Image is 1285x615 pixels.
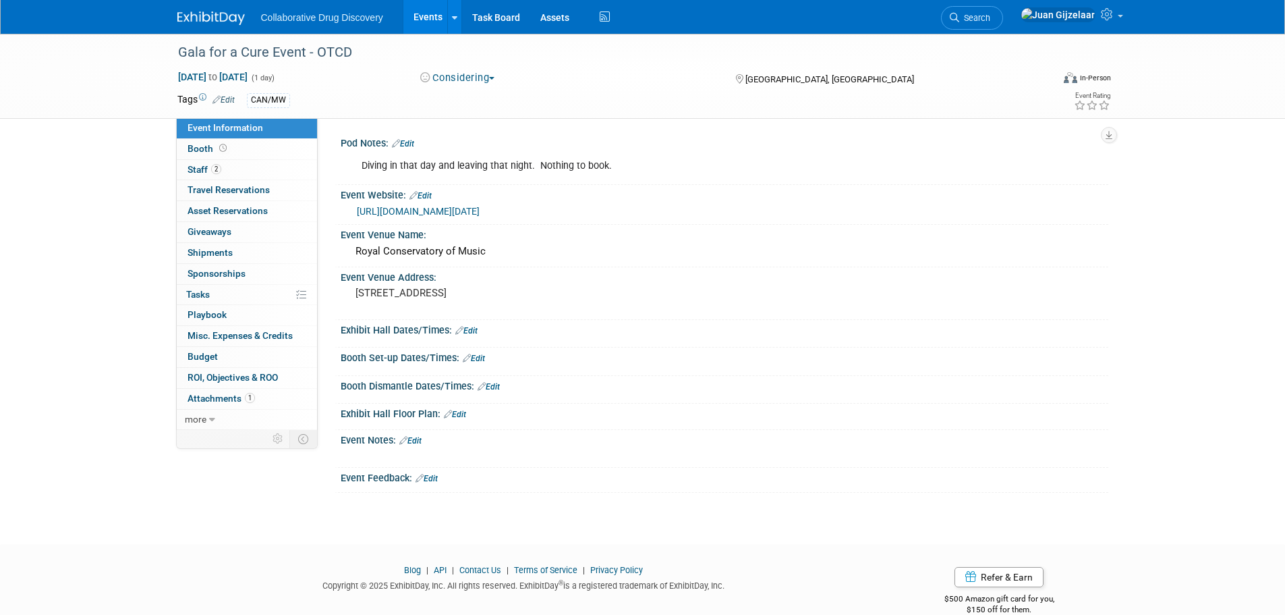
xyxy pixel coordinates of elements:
[188,372,278,383] span: ROI, Objectives & ROO
[212,95,235,105] a: Edit
[188,122,263,133] span: Event Information
[177,264,317,284] a: Sponsorships
[514,565,577,575] a: Terms of Service
[188,330,293,341] span: Misc. Expenses & Credits
[206,72,219,82] span: to
[478,382,500,392] a: Edit
[954,567,1044,587] a: Refer & Earn
[1064,72,1077,83] img: Format-Inperson.png
[289,430,317,448] td: Toggle Event Tabs
[959,13,990,23] span: Search
[463,354,485,363] a: Edit
[341,225,1108,242] div: Event Venue Name:
[404,565,421,575] a: Blog
[177,201,317,221] a: Asset Reservations
[261,12,383,23] span: Collaborative Drug Discovery
[399,436,422,446] a: Edit
[177,305,317,325] a: Playbook
[341,430,1108,448] div: Event Notes:
[266,430,290,448] td: Personalize Event Tab Strip
[245,393,255,403] span: 1
[973,70,1112,90] div: Event Format
[459,565,501,575] a: Contact Us
[188,268,246,279] span: Sponsorships
[341,404,1108,421] div: Exhibit Hall Floor Plan:
[355,287,646,299] pre: [STREET_ADDRESS]
[185,414,206,425] span: more
[559,579,563,587] sup: ®
[247,93,290,107] div: CAN/MW
[341,133,1108,151] div: Pod Notes:
[177,180,317,200] a: Travel Reservations
[177,139,317,159] a: Booth
[177,160,317,180] a: Staff2
[449,565,457,575] span: |
[177,577,871,592] div: Copyright © 2025 ExhibitDay, Inc. All rights reserved. ExhibitDay is a registered trademark of Ex...
[416,71,500,85] button: Considering
[444,410,466,419] a: Edit
[941,6,1003,30] a: Search
[1021,7,1095,22] img: Juan Gijzelaar
[177,326,317,346] a: Misc. Expenses & Credits
[177,71,248,83] span: [DATE] [DATE]
[351,241,1098,262] div: Royal Conservatory of Music
[341,468,1108,485] div: Event Feedback:
[392,139,414,149] a: Edit
[188,205,268,216] span: Asset Reservations
[341,348,1108,365] div: Booth Set-up Dates/Times:
[341,185,1108,203] div: Event Website:
[341,267,1108,284] div: Event Venue Address:
[352,153,960,180] div: Diving in that day and leaving that night. Nothing to book.
[341,320,1108,338] div: Exhibit Hall Dates/Times:
[503,565,512,575] span: |
[357,206,480,217] a: [URL][DOMAIN_NAME][DATE]
[579,565,588,575] span: |
[188,143,229,154] span: Booth
[1079,73,1111,83] div: In-Person
[188,226,231,237] span: Giveaways
[177,243,317,263] a: Shipments
[177,389,317,409] a: Attachments1
[188,393,255,404] span: Attachments
[409,191,432,200] a: Edit
[173,41,1032,65] div: Gala for a Cure Event - OTCD
[177,11,245,25] img: ExhibitDay
[217,143,229,153] span: Booth not reserved yet
[186,289,210,300] span: Tasks
[745,74,914,84] span: [GEOGRAPHIC_DATA], [GEOGRAPHIC_DATA]
[188,309,227,320] span: Playbook
[455,326,478,336] a: Edit
[177,118,317,138] a: Event Information
[590,565,643,575] a: Privacy Policy
[341,376,1108,394] div: Booth Dismantle Dates/Times:
[211,164,221,174] span: 2
[434,565,447,575] a: API
[177,92,235,108] td: Tags
[423,565,432,575] span: |
[188,184,270,195] span: Travel Reservations
[250,74,275,82] span: (1 day)
[416,474,438,483] a: Edit
[177,410,317,430] a: more
[177,222,317,242] a: Giveaways
[177,347,317,367] a: Budget
[177,368,317,388] a: ROI, Objectives & ROO
[1074,92,1110,99] div: Event Rating
[177,285,317,305] a: Tasks
[188,351,218,362] span: Budget
[188,247,233,258] span: Shipments
[188,164,221,175] span: Staff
